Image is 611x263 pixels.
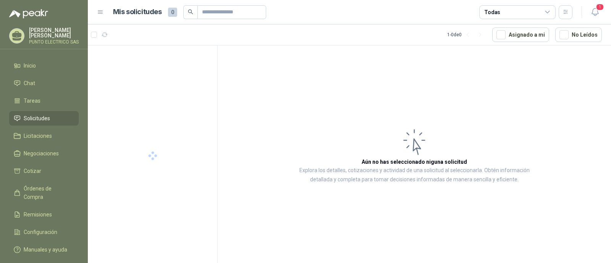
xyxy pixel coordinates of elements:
a: Chat [9,76,79,90]
span: Licitaciones [24,132,52,140]
span: Negociaciones [24,149,59,158]
a: Remisiones [9,207,79,222]
span: Manuales y ayuda [24,245,67,254]
a: Configuración [9,225,79,239]
span: Configuración [24,228,57,236]
a: Tareas [9,94,79,108]
a: Licitaciones [9,129,79,143]
span: Inicio [24,61,36,70]
button: Asignado a mi [492,27,549,42]
button: 1 [588,5,602,19]
h3: Aún no has seleccionado niguna solicitud [362,158,467,166]
a: Órdenes de Compra [9,181,79,204]
a: Solicitudes [9,111,79,126]
p: PUNTO ELECTRICO SAS [29,40,79,44]
a: Cotizar [9,164,79,178]
span: search [188,9,193,15]
span: Tareas [24,97,40,105]
div: 1 - 0 de 0 [447,29,486,41]
span: Solicitudes [24,114,50,123]
span: Órdenes de Compra [24,184,71,201]
p: Explora los detalles, cotizaciones y actividad de una solicitud al seleccionarla. Obtén informaci... [294,166,535,184]
a: Inicio [9,58,79,73]
a: Manuales y ayuda [9,242,79,257]
img: Logo peakr [9,9,48,18]
button: No Leídos [555,27,602,42]
span: 1 [596,3,604,11]
span: Chat [24,79,35,87]
span: Remisiones [24,210,52,219]
a: Negociaciones [9,146,79,161]
div: Todas [484,8,500,16]
span: Cotizar [24,167,41,175]
span: 0 [168,8,177,17]
h1: Mis solicitudes [113,6,162,18]
p: [PERSON_NAME] [PERSON_NAME] [29,27,79,38]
